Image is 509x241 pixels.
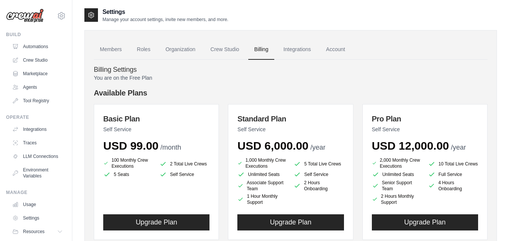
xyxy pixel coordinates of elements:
span: USD 99.00 [103,139,159,152]
button: Upgrade Plan [237,214,344,230]
li: 2 Hours Onboarding [293,180,344,192]
p: Self Service [372,126,478,133]
span: Resources [23,229,44,235]
span: /year [310,144,326,151]
h3: Standard Plan [237,114,344,124]
a: Environment Variables [9,164,66,182]
li: Senior Support Team [372,180,422,192]
span: /year [451,144,466,151]
a: Members [94,39,128,60]
li: 1 Hour Monthly Support [237,193,287,205]
li: 100 Monthly Crew Executions [103,157,153,169]
a: Agents [9,81,66,93]
h3: Basic Plan [103,114,209,124]
a: Integrations [9,123,66,135]
h4: Available Plans [94,88,488,98]
li: 2,000 Monthly Crew Executions [372,157,422,169]
span: USD 6,000.00 [237,139,308,152]
button: Upgrade Plan [103,214,209,230]
li: 5 Seats [103,171,153,178]
a: Settings [9,212,66,224]
a: Crew Studio [205,39,245,60]
p: Self Service [237,126,344,133]
button: Resources [9,226,66,238]
li: 1,000 Monthly Crew Executions [237,157,287,169]
li: Unlimited Seats [372,171,422,178]
a: Tool Registry [9,95,66,107]
span: /month [160,144,181,151]
a: Marketplace [9,68,66,80]
li: Self Service [293,171,344,178]
button: Upgrade Plan [372,214,478,230]
h4: Billing Settings [94,66,488,74]
li: 5 Total Live Crews [293,159,344,169]
li: 2 Hours Monthly Support [372,193,422,205]
div: Build [6,32,66,38]
li: Associate Support Team [237,180,287,192]
li: 4 Hours Onboarding [428,180,478,192]
a: Integrations [277,39,317,60]
li: 10 Total Live Crews [428,159,478,169]
h2: Settings [102,8,228,17]
p: You are on the Free Plan [94,74,488,82]
a: Billing [248,39,274,60]
a: Usage [9,199,66,211]
div: Operate [6,114,66,120]
h3: Pro Plan [372,114,478,124]
li: Full Service [428,171,478,178]
a: Crew Studio [9,54,66,66]
p: Self Service [103,126,209,133]
span: USD 12,000.00 [372,139,449,152]
a: LLM Connections [9,150,66,162]
a: Organization [159,39,201,60]
p: Manage your account settings, invite new members, and more. [102,17,228,23]
li: Unlimited Seats [237,171,287,178]
a: Traces [9,137,66,149]
a: Automations [9,41,66,53]
a: Roles [131,39,156,60]
img: Logo [6,9,44,23]
li: Self Service [159,171,209,178]
a: Account [320,39,351,60]
li: 2 Total Live Crews [159,159,209,169]
div: Manage [6,189,66,196]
